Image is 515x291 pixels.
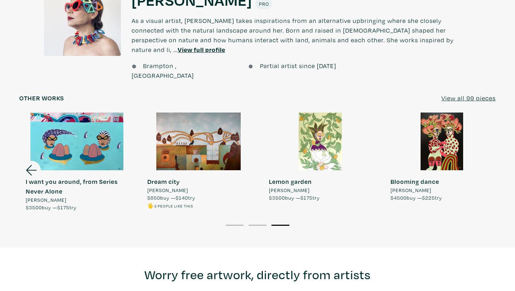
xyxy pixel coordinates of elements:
[154,203,193,209] small: 3 people like this
[441,94,496,102] u: View all 99 pieces
[263,113,378,202] a: Lemon garden [PERSON_NAME] $3500buy —$175try
[300,194,313,201] span: $175
[384,113,499,202] a: Blooming dance [PERSON_NAME] $4500buy —$225try
[422,194,435,201] span: $225
[271,225,289,226] button: 3 of 3
[26,196,67,204] span: [PERSON_NAME]
[249,225,266,226] button: 2 of 3
[19,94,64,102] h6: Other works
[260,62,336,70] span: Partial artist since [DATE]
[391,186,431,194] span: [PERSON_NAME]
[391,194,407,201] span: $4500
[147,186,188,194] span: [PERSON_NAME]
[178,46,225,54] a: View full profile
[147,194,160,201] span: $850
[147,202,195,210] li: 🖐️
[391,194,442,201] span: buy — try
[269,177,312,186] strong: Lemon garden
[269,194,320,201] span: buy — try
[147,177,180,186] strong: Dream city
[441,93,496,103] a: View all 99 pieces
[26,177,118,195] strong: I want you around, from Series Never Alone
[176,194,188,201] span: $140
[132,9,471,61] p: As a visual artist, [PERSON_NAME] takes inspirations from an alternative upbringing where she clo...
[269,194,285,201] span: $3500
[259,0,269,7] span: Pro
[391,177,439,186] strong: Blooming dance
[269,186,310,194] span: [PERSON_NAME]
[26,204,77,211] span: buy — try
[132,62,194,80] span: Brampton , [GEOGRAPHIC_DATA]
[226,225,244,226] button: 1 of 3
[57,204,69,211] span: $175
[147,194,195,201] span: buy — try
[141,113,256,210] a: Dream city [PERSON_NAME] $850buy —$140try 🖐️3 people like this
[19,113,134,211] a: I want you around, from Series Never Alone [PERSON_NAME] $3500buy —$175try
